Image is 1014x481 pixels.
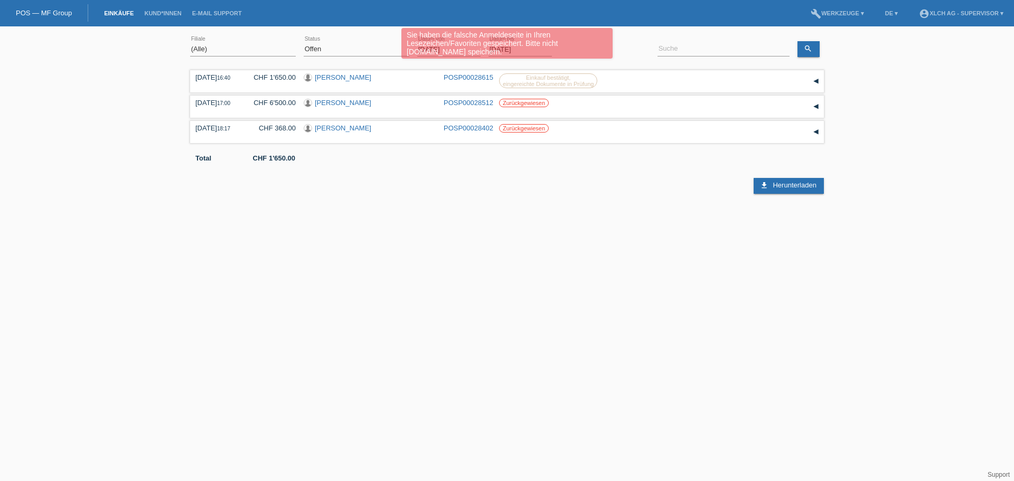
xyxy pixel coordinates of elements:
[99,10,139,16] a: Einkäufe
[499,99,549,107] label: Zurückgewiesen
[444,73,493,81] a: POSP00028615
[139,10,186,16] a: Kund*innen
[499,124,549,133] label: Zurückgewiesen
[444,124,493,132] a: POSP00028402
[217,100,230,106] span: 17:00
[217,75,230,81] span: 16:40
[315,99,371,107] a: [PERSON_NAME]
[919,8,929,19] i: account_circle
[246,99,296,107] div: CHF 6'500.00
[499,73,597,88] label: Einkauf bestätigt, eingereichte Dokumente in Prüfung
[988,471,1010,478] a: Support
[808,99,824,115] div: auf-/zuklappen
[880,10,903,16] a: DE ▾
[187,10,247,16] a: E-Mail Support
[217,126,230,131] span: 18:17
[808,73,824,89] div: auf-/zuklappen
[246,73,296,81] div: CHF 1'650.00
[914,10,1009,16] a: account_circleXLCH AG - Supervisor ▾
[811,8,821,19] i: build
[315,124,371,132] a: [PERSON_NAME]
[246,124,296,132] div: CHF 368.00
[315,73,371,81] a: [PERSON_NAME]
[16,9,72,17] a: POS — MF Group
[808,124,824,140] div: auf-/zuklappen
[195,99,238,107] div: [DATE]
[773,181,816,189] span: Herunterladen
[195,154,211,162] b: Total
[805,10,869,16] a: buildWerkzeuge ▾
[754,178,824,194] a: download Herunterladen
[253,154,295,162] b: CHF 1'650.00
[444,99,493,107] a: POSP00028512
[401,28,613,59] div: Sie haben die falsche Anmeldeseite in Ihren Lesezeichen/Favoriten gespeichert. Bitte nicht [DOMAI...
[760,181,768,190] i: download
[195,73,238,81] div: [DATE]
[195,124,238,132] div: [DATE]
